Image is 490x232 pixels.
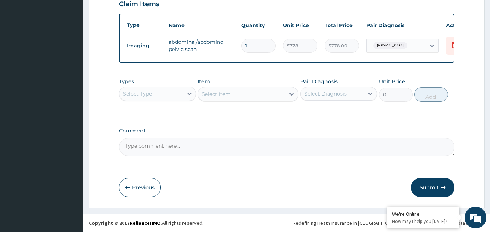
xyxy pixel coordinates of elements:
[198,78,210,85] label: Item
[392,211,454,217] div: We're Online!
[321,18,363,33] th: Total Price
[165,18,238,33] th: Name
[89,220,162,226] strong: Copyright © 2017 .
[238,18,279,33] th: Quantity
[42,70,100,143] span: We're online!
[129,220,161,226] a: RelianceHMO
[119,0,159,8] h3: Claim Items
[123,39,165,52] td: Imaging
[123,90,152,97] div: Select Type
[13,36,29,54] img: d_794563401_company_1708531726252_794563401
[411,178,454,197] button: Submit
[414,87,448,102] button: Add
[119,178,161,197] button: Previous
[38,41,122,50] div: Chat with us now
[4,155,138,180] textarea: Type your message and hit 'Enter'
[165,35,238,56] td: abdominal/abdomino pelvic scan
[293,219,485,227] div: Redefining Heath Insurance in [GEOGRAPHIC_DATA] using Telemedicine and Data Science!
[119,4,136,21] div: Minimize live chat window
[119,128,455,134] label: Comment
[300,78,338,85] label: Pair Diagnosis
[373,42,407,49] span: [MEDICAL_DATA]
[279,18,321,33] th: Unit Price
[123,18,165,32] th: Type
[304,90,347,97] div: Select Diagnosis
[363,18,442,33] th: Pair Diagnosis
[83,214,490,232] footer: All rights reserved.
[392,218,454,224] p: How may I help you today?
[379,78,405,85] label: Unit Price
[119,79,134,85] label: Types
